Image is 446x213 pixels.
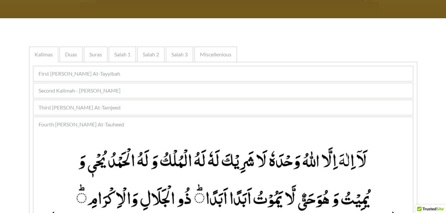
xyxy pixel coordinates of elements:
[143,50,159,58] span: Salah 2
[39,70,120,78] span: First [PERSON_NAME] At-Tayyibah
[39,120,124,128] span: Fourth [PERSON_NAME] At-Tauheed
[171,50,188,58] span: Salah 3
[200,50,231,58] span: Miscellenious
[35,50,53,58] span: Kalimas
[89,50,102,58] span: Suras
[65,50,77,58] span: Duas
[39,87,121,95] span: Second Kalimah - [PERSON_NAME]
[114,50,131,58] span: Salah 1
[39,104,121,111] span: Third [PERSON_NAME] At-Tamjeed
